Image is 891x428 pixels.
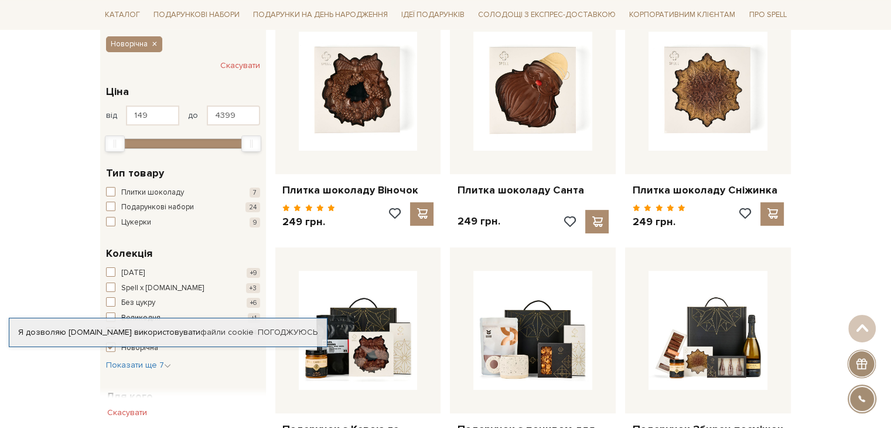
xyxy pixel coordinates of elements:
span: +6 [247,298,260,308]
a: Про Spell [744,6,791,24]
span: Великодня [121,312,161,324]
a: Плитка шоколаду Сніжинка [632,184,784,197]
span: Колекція [106,246,152,261]
a: файли cookie [200,327,254,337]
span: Для кого [106,389,153,405]
a: Ідеї подарунків [397,6,469,24]
span: 24 [245,202,260,212]
span: Новорічна [111,39,148,49]
span: Spell x [DOMAIN_NAME] [121,283,204,294]
a: Погоджуюсь [258,327,318,338]
span: Плитки шоколаду [121,187,184,199]
button: Великодня +1 [106,312,260,324]
span: +1 [248,313,260,323]
span: Цукерки [121,217,151,229]
button: Цукерки 9 [106,217,260,229]
span: Без цукру [121,297,155,309]
button: Скасувати [220,56,260,75]
p: 249 грн. [632,215,685,229]
div: Min [105,135,125,152]
span: Ціна [106,84,129,100]
button: [DATE] +9 [106,267,260,279]
a: Каталог [100,6,145,24]
div: Max [241,135,261,152]
button: Подарункові набори 24 [106,202,260,213]
span: Подарункові набори [121,202,194,213]
p: 249 грн. [457,215,500,228]
button: Плитки шоколаду 7 [106,187,260,199]
a: Корпоративним клієнтам [624,6,740,24]
button: Новорічна [106,36,162,52]
input: Ціна [207,106,260,125]
span: Новорічна [121,342,158,354]
span: Показати ще 7 [106,360,171,370]
span: +3 [246,283,260,293]
a: Плитка шоколаду Санта [457,184,609,197]
button: Скасувати [100,403,154,422]
a: Подарункові набори [149,6,244,24]
a: Солодощі з експрес-доставкою [473,5,620,25]
span: до [188,110,198,121]
p: 249 грн. [282,215,336,229]
span: Тип товару [106,165,164,181]
button: Показати ще 7 [106,359,171,371]
span: 9 [250,218,260,227]
a: Плитка шоколаду Віночок [282,184,434,197]
input: Ціна [126,106,179,125]
button: Без цукру +6 [106,297,260,309]
div: Я дозволяю [DOMAIN_NAME] використовувати [9,327,327,338]
span: [DATE] [121,267,145,279]
button: Новорічна [106,342,260,354]
a: Подарунки на День народження [248,6,392,24]
span: 7 [250,188,260,198]
button: Spell x [DOMAIN_NAME] +3 [106,283,260,294]
span: від [106,110,117,121]
span: +9 [247,268,260,278]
